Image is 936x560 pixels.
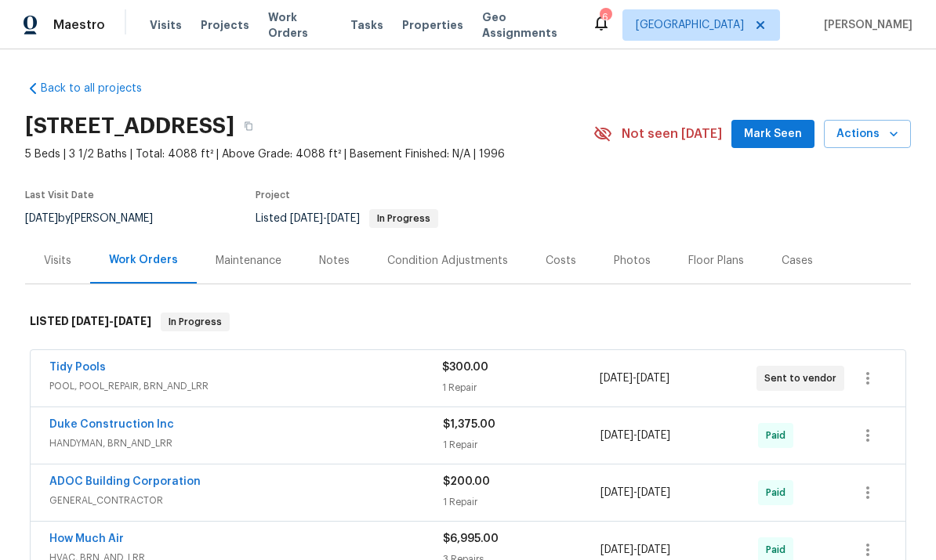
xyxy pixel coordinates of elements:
[818,17,912,33] span: [PERSON_NAME]
[256,213,438,224] span: Listed
[25,297,911,347] div: LISTED [DATE]-[DATE]In Progress
[290,213,360,224] span: -
[443,437,600,453] div: 1 Repair
[201,17,249,33] span: Projects
[688,253,744,269] div: Floor Plans
[766,542,792,558] span: Paid
[268,9,332,41] span: Work Orders
[636,17,744,33] span: [GEOGRAPHIC_DATA]
[49,493,443,508] span: GENERAL_CONTRACTOR
[25,213,58,224] span: [DATE]
[600,430,633,441] span: [DATE]
[443,494,600,510] div: 1 Repair
[109,252,178,268] div: Work Orders
[49,362,106,373] a: Tidy Pools
[600,9,611,25] div: 6
[622,126,722,142] span: Not seen [DATE]
[49,378,442,394] span: POOL, POOL_REPAIR, BRN_AND_LRR
[600,542,670,558] span: -
[25,118,234,134] h2: [STREET_ADDRESS]
[25,209,172,228] div: by [PERSON_NAME]
[402,17,463,33] span: Properties
[482,9,573,41] span: Geo Assignments
[319,253,350,269] div: Notes
[327,213,360,224] span: [DATE]
[256,190,290,200] span: Project
[744,125,802,144] span: Mark Seen
[49,435,443,451] span: HANDYMAN, BRN_AND_LRR
[443,419,495,430] span: $1,375.00
[71,316,151,327] span: -
[782,253,813,269] div: Cases
[766,428,792,443] span: Paid
[442,362,488,373] span: $300.00
[350,20,383,31] span: Tasks
[614,253,651,269] div: Photos
[25,190,94,200] span: Last Visit Date
[290,213,323,224] span: [DATE]
[387,253,508,269] div: Condition Adjustments
[600,485,670,500] span: -
[637,373,669,384] span: [DATE]
[49,476,201,487] a: ADOC Building Corporation
[764,370,843,386] span: Sent to vendor
[53,17,105,33] span: Maestro
[637,430,670,441] span: [DATE]
[49,533,124,544] a: How Much Air
[442,380,599,396] div: 1 Repair
[49,419,174,430] a: Duke Construction Inc
[44,253,71,269] div: Visits
[25,81,176,96] a: Back to all projects
[600,373,633,384] span: [DATE]
[30,313,151,331] h6: LISTED
[234,112,263,140] button: Copy Address
[443,533,499,544] span: $6,995.00
[216,253,281,269] div: Maintenance
[114,316,151,327] span: [DATE]
[600,370,669,386] span: -
[600,544,633,555] span: [DATE]
[824,120,911,149] button: Actions
[443,476,490,487] span: $200.00
[637,544,670,555] span: [DATE]
[371,214,437,223] span: In Progress
[637,487,670,498] span: [DATE]
[162,314,228,330] span: In Progress
[836,125,898,144] span: Actions
[71,316,109,327] span: [DATE]
[731,120,814,149] button: Mark Seen
[600,487,633,498] span: [DATE]
[150,17,182,33] span: Visits
[766,485,792,500] span: Paid
[600,428,670,443] span: -
[25,146,593,162] span: 5 Beds | 3 1/2 Baths | Total: 4088 ft² | Above Grade: 4088 ft² | Basement Finished: N/A | 1996
[546,253,576,269] div: Costs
